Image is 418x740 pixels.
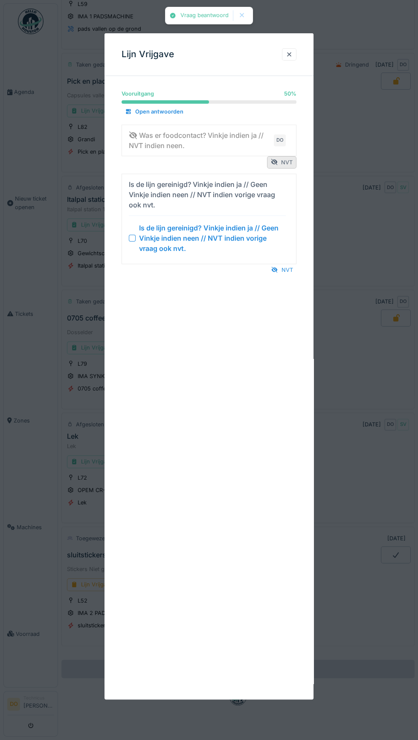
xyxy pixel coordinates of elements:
div: Open antwoorden [122,106,187,117]
div: Vooruitgang [122,90,154,98]
div: Is de lijn gereinigd? Vinkje indien ja // Geen Vinkje indien neen // NVT indien vorige vraag ook ... [129,179,282,210]
div: NVT [267,156,296,169]
summary: Is de lijn gereinigd? Vinkje indien ja // Geen Vinkje indien neen // NVT indien vorige vraag ook ... [125,178,293,260]
div: Is de lijn gereinigd? Vinkje indien ja // Geen Vinkje indien neen // NVT indien vorige vraag ook ... [139,223,286,253]
div: 50 % [284,90,296,98]
h3: Lijn Vrijgave [122,49,174,60]
div: Vraag beantwoord [180,12,229,19]
div: NVT [268,264,296,276]
progress: 50 % [122,100,296,104]
div: DO [274,134,286,146]
div: Was er foodcontact? Vinkje indien ja // NVT indien neen. [129,130,270,151]
summary: Was er foodcontact? Vinkje indien ja // NVT indien neen.DO [125,128,293,152]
